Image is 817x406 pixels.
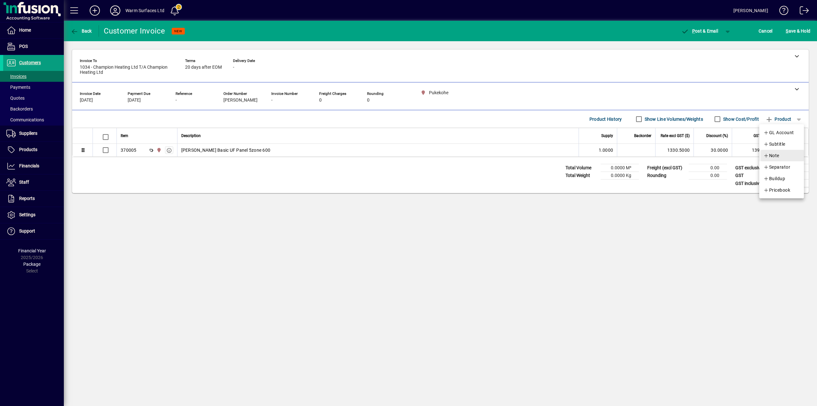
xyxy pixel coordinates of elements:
[759,161,804,173] button: Separator
[763,140,785,148] span: Subtitle
[759,173,804,184] button: Buildup
[763,175,785,182] span: Buildup
[763,129,794,136] span: GL Account
[763,186,790,194] span: Pricebook
[759,184,804,196] button: Pricebook
[759,127,804,138] button: GL Account
[763,152,779,159] span: Note
[759,138,804,150] button: Subtitle
[763,163,790,171] span: Separator
[759,150,804,161] button: Note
